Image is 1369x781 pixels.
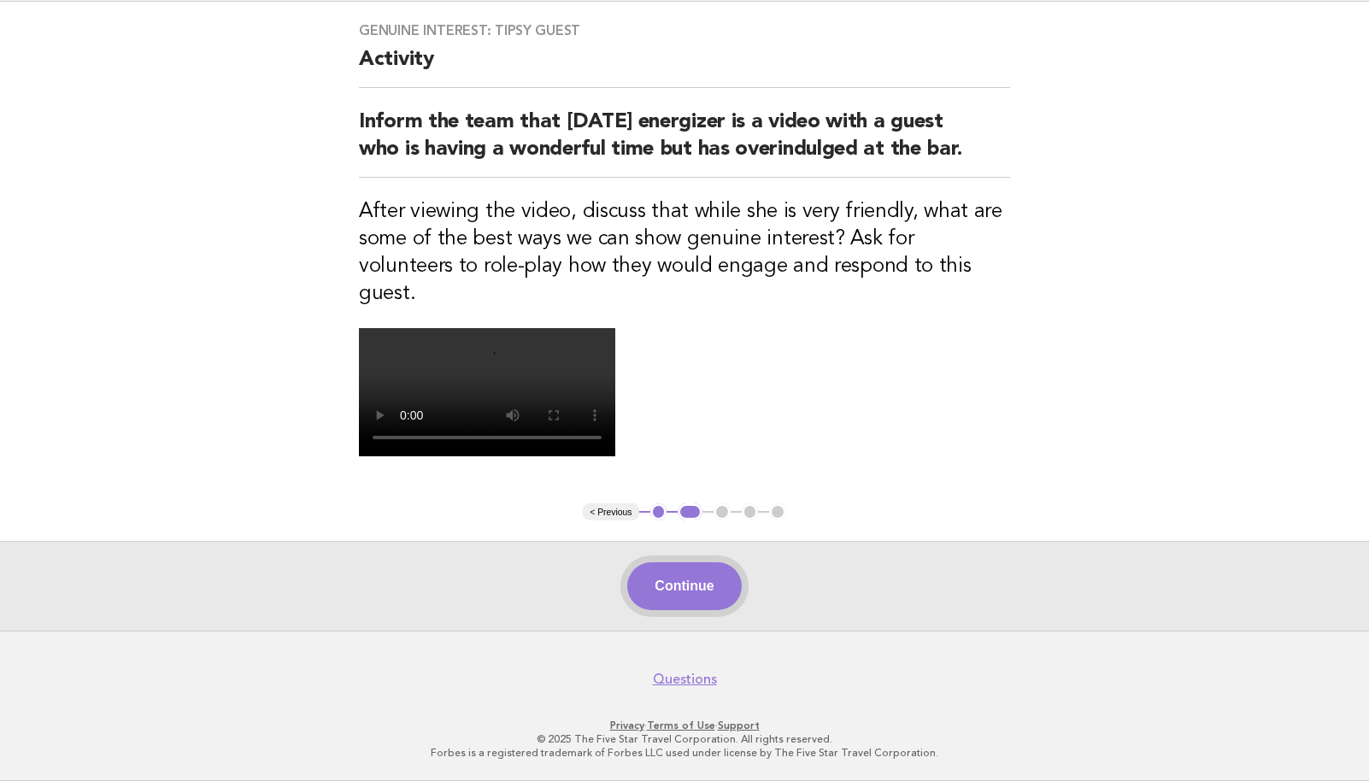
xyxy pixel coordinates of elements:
[627,562,741,610] button: Continue
[162,732,1207,746] p: © 2025 The Five Star Travel Corporation. All rights reserved.
[653,671,717,688] a: Questions
[718,719,760,731] a: Support
[583,503,638,520] button: < Previous
[162,719,1207,732] p: · ·
[359,198,1010,308] h3: After viewing the video, discuss that while she is very friendly, what are some of the best ways ...
[359,46,1010,88] h2: Activity
[650,503,667,520] button: 1
[162,746,1207,760] p: Forbes is a registered trademark of Forbes LLC used under license by The Five Star Travel Corpora...
[678,503,702,520] button: 2
[359,22,1010,39] h3: Genuine interest: Tipsy guest
[647,719,715,731] a: Terms of Use
[359,109,1010,178] h2: Inform the team that [DATE] energizer is a video with a guest who is having a wonderful time but ...
[610,719,644,731] a: Privacy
